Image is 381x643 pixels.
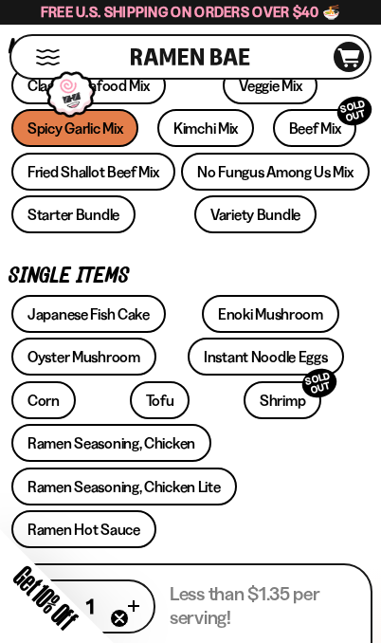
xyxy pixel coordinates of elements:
[9,267,372,285] p: Single Items
[11,338,156,376] a: Oyster Mushroom
[181,153,370,191] a: No Fungus Among Us Mix
[244,381,321,419] a: ShrimpSOLD OUT
[11,295,166,333] a: Japanese Fish Cake
[188,338,344,376] a: Instant Noodle Eggs
[11,195,136,233] a: Starter Bundle
[170,582,356,630] p: Less than $1.35 per serving!
[11,510,156,548] a: Ramen Hot Sauce
[157,109,254,147] a: Kimchi Mix
[299,365,341,402] div: SOLD OUT
[273,109,357,147] a: Beef MixSOLD OUT
[11,424,211,462] a: Ramen Seasoning, Chicken
[130,381,190,419] a: Tofu
[202,295,339,333] a: Enoki Mushroom
[35,49,61,65] button: Mobile Menu Trigger
[11,153,175,191] a: Fried Shallot Beef Mix
[335,93,376,130] div: SOLD OUT
[11,468,237,505] a: Ramen Seasoning, Chicken Lite
[110,609,129,628] button: Close teaser
[41,3,341,21] span: Free U.S. Shipping on Orders over $40 🍜
[194,195,317,233] a: Variety Bundle
[11,381,76,419] a: Corn
[9,560,82,634] span: Get 10% Off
